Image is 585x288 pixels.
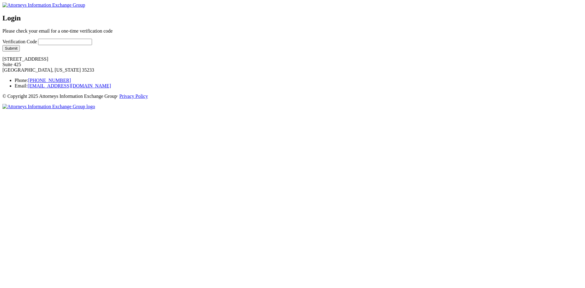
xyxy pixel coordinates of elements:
img: Attorneys Information Exchange Group [2,2,85,8]
p: Please check your email for a one-time verification code [2,28,124,34]
img: Attorneys Information Exchange Group logo [2,104,95,109]
h2: Login [2,14,583,22]
a: [EMAIL_ADDRESS][DOMAIN_NAME] [28,83,111,88]
a: [PHONE_NUMBER] [28,78,71,83]
button: Submit [2,45,20,52]
li: Phone: [15,78,583,83]
a: Privacy Policy [119,94,148,99]
p: [STREET_ADDRESS] Suite 425 [GEOGRAPHIC_DATA], [US_STATE] 35233 [2,56,583,73]
li: Email: [15,83,583,89]
label: Verification Code [2,39,37,44]
span: · [117,94,118,99]
p: © Copyright 2025 Attorneys Information Exchange Group [2,94,583,99]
